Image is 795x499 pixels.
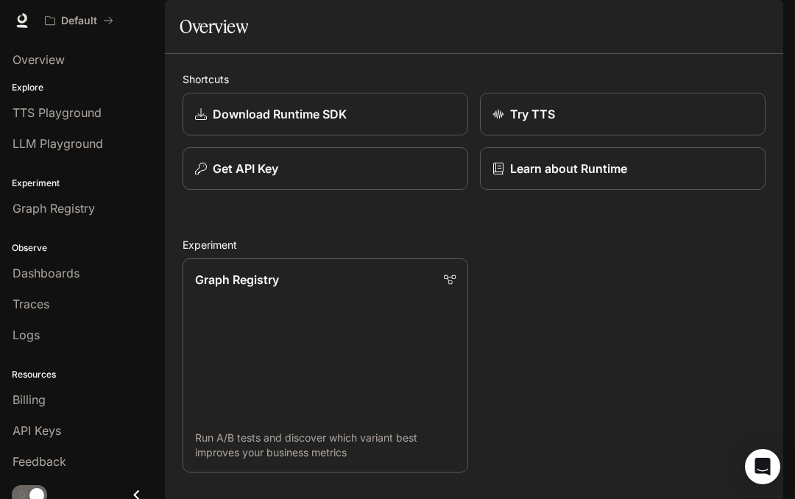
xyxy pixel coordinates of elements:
p: Get API Key [213,160,278,177]
button: Get API Key [183,147,468,190]
h2: Shortcuts [183,71,766,87]
h2: Experiment [183,237,766,252]
p: Run A/B tests and discover which variant best improves your business metrics [195,431,456,460]
p: Learn about Runtime [510,160,627,177]
div: Open Intercom Messenger [745,449,780,484]
p: Try TTS [510,105,555,123]
a: Download Runtime SDK [183,93,468,135]
a: Try TTS [480,93,766,135]
p: Download Runtime SDK [213,105,347,123]
h1: Overview [180,12,248,41]
button: All workspaces [38,6,120,35]
a: Learn about Runtime [480,147,766,190]
p: Graph Registry [195,271,279,289]
p: Default [61,15,97,27]
a: Graph RegistryRun A/B tests and discover which variant best improves your business metrics [183,258,468,473]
